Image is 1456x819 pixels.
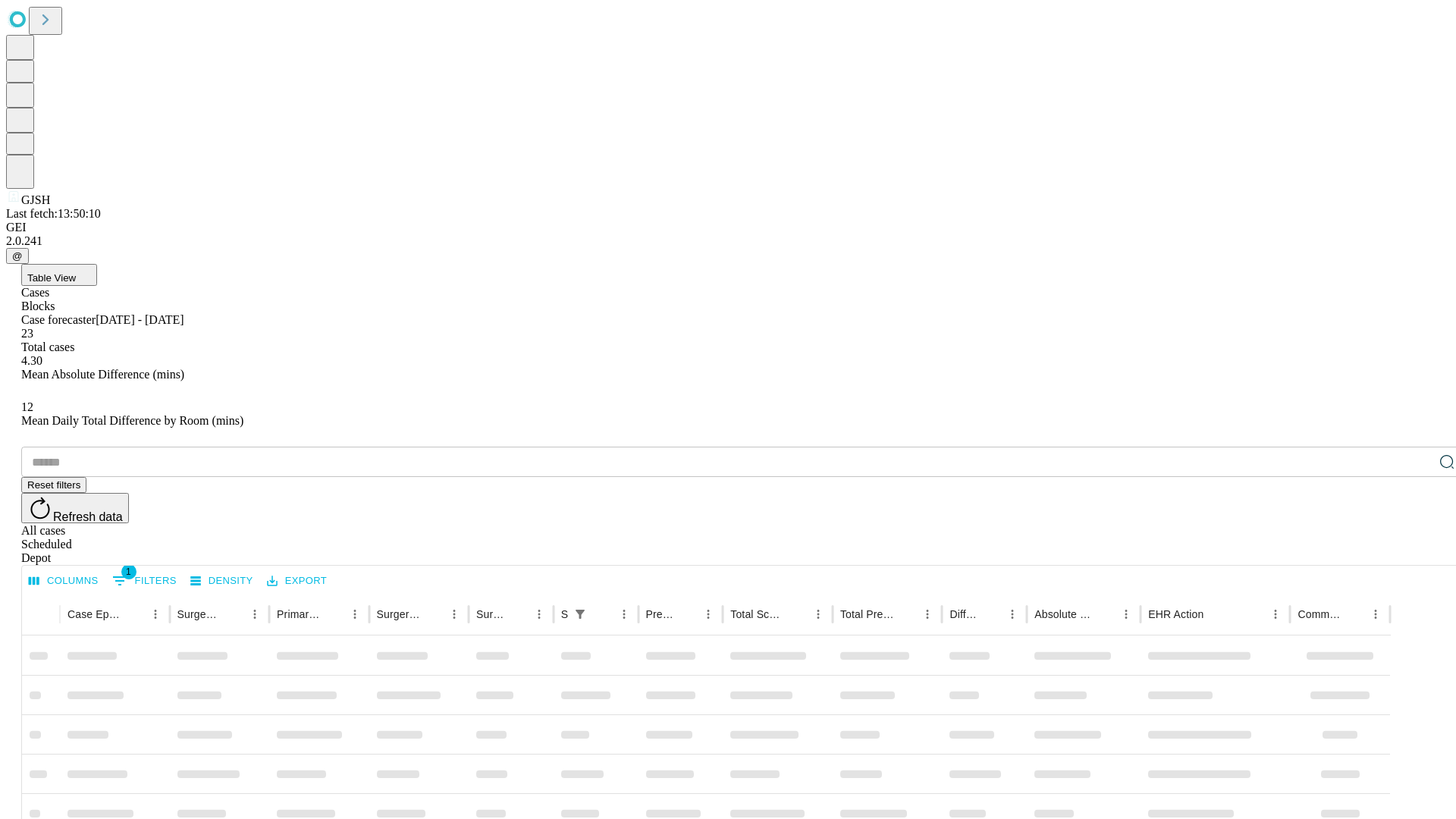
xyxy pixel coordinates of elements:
[96,313,184,326] span: [DATE] - [DATE]
[1116,604,1137,625] button: Menu
[177,608,221,620] div: Surgeon Name
[786,604,808,625] button: Sort
[21,313,96,326] span: Case forecaster
[646,608,676,620] div: Predicted In Room Duration
[1265,604,1286,625] button: Menu
[840,608,895,620] div: Total Predicted Duration
[21,477,86,493] button: Reset filters
[108,569,180,593] button: Show filters
[570,604,591,625] div: 1 active filter
[21,493,129,523] button: Refresh data
[21,340,74,353] span: Total cases
[1002,604,1023,625] button: Menu
[323,604,344,625] button: Sort
[21,400,33,413] span: 12
[121,564,136,579] span: 1
[444,604,465,625] button: Menu
[6,221,1450,234] div: GEI
[1148,608,1203,620] div: EHR Action
[187,570,257,593] button: Density
[422,604,444,625] button: Sort
[698,604,719,625] button: Menu
[592,604,613,625] button: Sort
[53,510,123,523] span: Refresh data
[12,250,23,262] span: @
[1205,604,1226,625] button: Sort
[1344,604,1365,625] button: Sort
[561,608,568,620] div: Scheduled In Room Duration
[145,604,166,625] button: Menu
[808,604,829,625] button: Menu
[529,604,550,625] button: Menu
[730,608,785,620] div: Total Scheduled Duration
[507,604,529,625] button: Sort
[1094,604,1116,625] button: Sort
[6,234,1450,248] div: 2.0.241
[476,608,506,620] div: Surgery Date
[27,479,80,491] span: Reset filters
[676,604,698,625] button: Sort
[1034,608,1093,620] div: Absolute Difference
[25,570,102,593] button: Select columns
[21,193,50,206] span: GJSH
[949,608,979,620] div: Difference
[21,368,184,381] span: Mean Absolute Difference (mins)
[21,264,97,286] button: Table View
[1298,608,1341,620] div: Comments
[896,604,917,625] button: Sort
[613,604,635,625] button: Menu
[27,272,76,284] span: Table View
[21,327,33,340] span: 23
[570,604,591,625] button: Show filters
[1365,604,1386,625] button: Menu
[21,414,243,427] span: Mean Daily Total Difference by Room (mins)
[917,604,938,625] button: Menu
[981,604,1002,625] button: Sort
[244,604,265,625] button: Menu
[21,354,42,367] span: 4.30
[6,248,29,264] button: @
[67,608,122,620] div: Case Epic Id
[6,207,101,220] span: Last fetch: 13:50:10
[124,604,145,625] button: Sort
[344,604,366,625] button: Menu
[377,608,421,620] div: Surgery Name
[263,570,331,593] button: Export
[277,608,321,620] div: Primary Service
[223,604,244,625] button: Sort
